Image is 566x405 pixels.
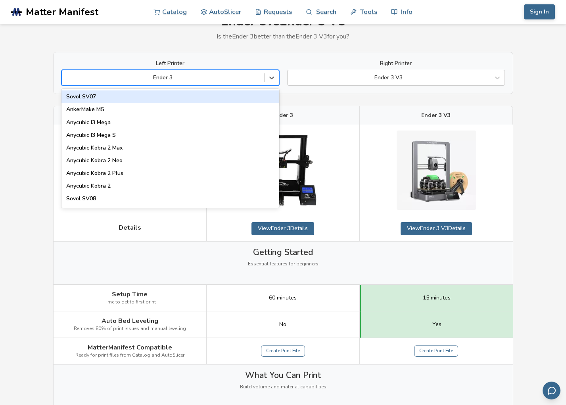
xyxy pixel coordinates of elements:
[61,129,279,142] div: Anycubic I3 Mega S
[401,222,472,235] a: ViewEnder 3 V3Details
[243,131,322,210] img: Ender 3
[61,205,279,218] div: Creality Hi
[53,33,513,40] p: Is the Ender 3 better than the Ender 3 V3 for you?
[414,345,458,357] a: Create Print File
[102,317,158,324] span: Auto Bed Leveling
[421,112,451,119] span: Ender 3 V3
[279,321,286,328] span: No
[61,90,279,103] div: Sovol SV07
[524,4,555,19] button: Sign In
[251,222,314,235] a: ViewEnder 3Details
[61,167,279,180] div: Anycubic Kobra 2 Plus
[248,261,318,267] span: Essential features for beginners
[432,321,441,328] span: Yes
[272,112,293,119] span: Ender 3
[253,248,313,257] span: Getting Started
[269,295,297,301] span: 60 minutes
[292,75,293,81] input: Ender 3 V3
[423,295,451,301] span: 15 minutes
[61,142,279,154] div: Anycubic Kobra 2 Max
[261,345,305,357] a: Create Print File
[61,192,279,205] div: Sovol SV08
[287,60,505,67] label: Right Printer
[61,154,279,167] div: Anycubic Kobra 2 Neo
[88,344,172,351] span: MatterManifest Compatible
[397,131,476,210] img: Ender 3 V3
[74,326,186,332] span: Removes 80% of print issues and manual leveling
[61,60,279,67] label: Left Printer
[66,75,67,81] input: Ender 3Sovol SV07AnkerMake M5Anycubic I3 MegaAnycubic I3 Mega SAnycubic Kobra 2 MaxAnycubic Kobra...
[543,382,560,399] button: Send feedback via email
[240,384,326,390] span: Build volume and material capabilities
[75,353,184,358] span: Ready for print files from Catalog and AutoSlicer
[26,6,98,17] span: Matter Manifest
[61,103,279,116] div: AnkerMake M5
[104,299,156,305] span: Time to get to first print
[61,116,279,129] div: Anycubic I3 Mega
[119,224,141,231] span: Details
[112,291,148,298] span: Setup Time
[245,370,321,380] span: What You Can Print
[61,180,279,192] div: Anycubic Kobra 2
[53,14,513,29] h1: Ender 3 vs Ender 3 V3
